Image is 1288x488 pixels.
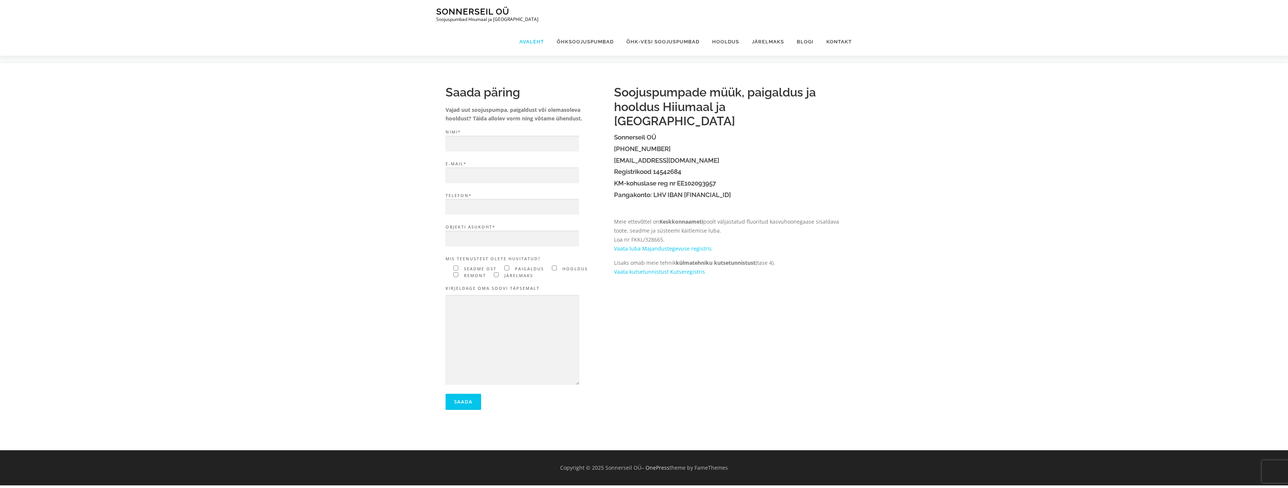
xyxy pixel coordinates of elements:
[676,259,756,266] strong: külmatehniku kutsetunnistust
[446,136,579,152] input: Nimi*
[614,85,842,128] h2: Soojuspumpade müük, paigaldus ja hooldus Hiiumaal ja [GEOGRAPHIC_DATA]
[614,134,842,141] h4: Sonnerseil OÜ
[436,6,509,16] a: Sonnerseil OÜ
[561,266,588,271] span: hooldus
[614,217,842,253] p: Meie ettevõttel on poolt väljastatud fluoritud kasvuhoonegaase sisaldava toote, seadme ja süsteem...
[706,28,745,56] a: Hooldus
[446,285,607,292] label: Kirjeldage oma soovi täpsemalt
[462,266,496,271] span: seadme ost
[614,157,719,164] a: [EMAIL_ADDRESS][DOMAIN_NAME]
[502,273,533,278] span: järelmaks
[614,258,842,276] p: Lisaks omab meie tehnik (tase 4).
[659,218,703,225] strong: Keskkonnaameti
[446,85,607,99] h2: Saada päring
[614,268,705,275] a: Vaata kutsetunnistust Kutseregistris
[614,191,842,199] h4: Pangakonto: LHV IBAN [FINANCIAL_ID]
[446,106,582,122] strong: Vajad uut soojuspumpa, paigaldust või olemasoleva hooldust? Täida allolev vorm ning võtame ühendust.
[614,180,842,187] h4: KM-kohuslase reg nr EE102093957
[645,464,669,471] a: OnePress
[446,160,607,184] label: E-mail*
[620,28,706,56] a: Õhk-vesi soojuspumbad
[614,168,842,175] h4: Registrikood 14542684
[614,245,712,252] a: Vaata luba Majandustegevuse registris
[614,145,842,153] h4: [PHONE_NUMBER]
[431,463,857,472] div: Copyright © 2025 Sonnerseil OÜ theme by FameThemes
[446,129,607,411] form: Contact form
[790,28,820,56] a: Blogi
[513,28,550,56] a: Avaleht
[446,394,481,410] input: Saada
[446,255,607,263] label: Mis teenustest olete huvitatud?
[513,266,544,271] span: paigaldus
[446,129,607,152] label: Nimi*
[641,464,644,471] span: –
[820,28,852,56] a: Kontakt
[745,28,790,56] a: Järelmaks
[446,192,607,215] label: Telefon*
[446,199,579,215] input: Telefon*
[446,168,579,184] input: E-mail*
[462,273,486,278] span: remont
[436,17,538,22] p: Soojuspumbad Hiiumaal ja [GEOGRAPHIC_DATA]
[550,28,620,56] a: Õhksoojuspumbad
[446,224,607,247] label: Objekti asukoht*
[446,231,579,247] input: Objekti asukoht*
